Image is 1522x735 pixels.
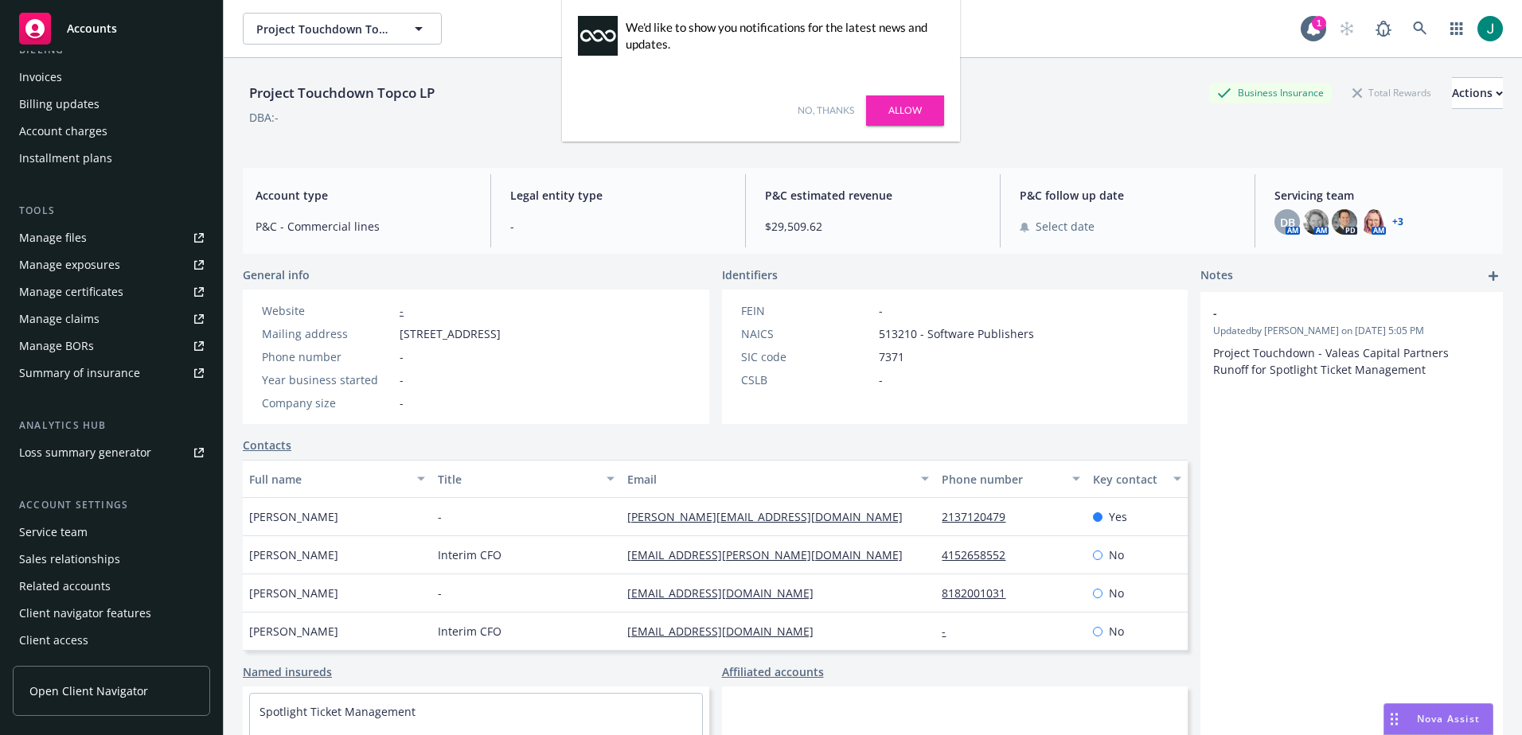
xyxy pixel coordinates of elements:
[438,471,596,488] div: Title
[1274,187,1490,204] span: Servicing team
[722,266,778,283] span: Identifiers
[19,574,111,599] div: Related accounts
[13,519,210,545] a: Service team
[249,623,338,640] span: [PERSON_NAME]
[1384,704,1404,734] div: Drag to move
[13,225,210,251] a: Manage files
[243,13,442,45] button: Project Touchdown Topco LP
[741,302,872,319] div: FEIN
[29,682,148,699] span: Open Client Navigator
[1332,209,1357,235] img: photo
[1280,214,1295,231] span: DB
[19,440,151,465] div: Loss summary generator
[13,360,210,386] a: Summary of insurance
[1109,546,1124,563] span: No
[1020,187,1235,204] span: P&C follow up date
[249,471,408,488] div: Full name
[13,418,210,434] div: Analytics hub
[879,348,904,365] span: 7371
[942,471,1063,488] div: Phone number
[19,91,100,117] div: Billing updates
[256,187,471,204] span: Account type
[879,302,883,319] span: -
[19,333,94,359] div: Manage BORs
[243,663,332,680] a: Named insureds
[1383,703,1493,735] button: Nova Assist
[722,663,824,680] a: Affiliated accounts
[19,360,140,386] div: Summary of insurance
[1213,361,1490,378] li: Runoff for Spotlight Ticket Management
[942,624,958,639] a: -
[19,628,88,653] div: Client access
[400,371,404,388] span: -
[13,279,210,305] a: Manage certificates
[13,203,210,219] div: Tools
[249,585,338,601] span: [PERSON_NAME]
[627,509,915,524] a: [PERSON_NAME][EMAIL_ADDRESS][DOMAIN_NAME]
[19,601,151,626] div: Client navigator features
[13,628,210,653] a: Client access
[400,348,404,365] span: -
[1344,83,1439,103] div: Total Rewards
[1417,712,1480,725] span: Nova Assist
[431,460,620,498] button: Title
[249,508,338,525] span: [PERSON_NAME]
[1200,266,1233,286] span: Notes
[13,252,210,278] a: Manage exposures
[19,225,87,251] div: Manage files
[243,83,441,103] div: Project Touchdown Topco LP
[879,371,883,388] span: -
[13,497,210,513] div: Account settings
[741,348,872,365] div: SIC code
[866,95,944,126] a: Allow
[1213,305,1449,321] span: -
[19,306,100,332] div: Manage claims
[19,546,120,572] div: Sales relationships
[243,437,291,453] a: Contacts
[1368,13,1399,45] a: Report a Bug
[243,460,431,498] button: Full name
[13,546,210,572] a: Sales relationships
[256,21,394,37] span: Project Touchdown Topco LP
[67,22,117,35] span: Accounts
[510,187,726,204] span: Legal entity type
[1087,460,1188,498] button: Key contact
[256,218,471,235] span: P&C - Commercial lines
[1312,16,1326,30] div: 1
[627,471,912,488] div: Email
[1209,83,1332,103] div: Business Insurance
[400,395,404,411] span: -
[13,440,210,465] a: Loss summary generator
[13,306,210,332] a: Manage claims
[942,585,1018,601] a: 8182001031
[626,19,936,52] div: We'd like to show you notifications for the latest news and updates.
[262,348,393,365] div: Phone number
[243,266,310,283] span: General info
[400,325,501,342] span: [STREET_ADDRESS]
[627,624,826,639] a: [EMAIL_ADDRESS][DOMAIN_NAME]
[19,279,123,305] div: Manage certificates
[438,508,442,525] span: -
[1109,585,1124,601] span: No
[1213,324,1490,338] span: Updated by [PERSON_NAME] on [DATE] 5:05 PM
[1303,209,1329,235] img: photo
[1441,13,1473,45] a: Switch app
[1036,218,1095,235] span: Select date
[1200,292,1503,391] div: -Updatedby [PERSON_NAME] on [DATE] 5:05 PMProject Touchdown - Valeas Capital PartnersRunoff for S...
[510,218,726,235] span: -
[1392,217,1403,227] a: +3
[438,623,501,640] span: Interim CFO
[13,64,210,90] a: Invoices
[13,91,210,117] a: Billing updates
[19,252,120,278] div: Manage exposures
[262,395,393,411] div: Company size
[19,64,62,90] div: Invoices
[262,325,393,342] div: Mailing address
[19,146,112,171] div: Installment plans
[621,460,936,498] button: Email
[935,460,1087,498] button: Phone number
[1213,344,1490,361] p: Project Touchdown - Valeas Capital Partners
[1331,13,1363,45] a: Start snowing
[1452,77,1503,109] button: Actions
